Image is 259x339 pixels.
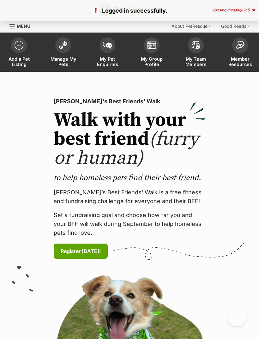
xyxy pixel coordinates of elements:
[227,307,246,326] iframe: Help Scout Beacon - Open
[103,42,112,49] img: pet-enquiries-icon-7e3ad2cf08bfb03b45e93fb7055b45f3efa6380592205ae92323e6603595dc1f.svg
[85,34,129,72] a: My Pet Enquiries
[54,188,205,206] p: [PERSON_NAME]’s Best Friends' Walk is a free fitness and fundraising challenge for everyone and t...
[54,244,108,259] a: Register [DATE]!
[54,173,205,183] p: to help homeless pets find their best friend.
[54,111,205,168] h2: Walk with your best friend
[5,56,33,67] span: Add a Pet Listing
[9,20,35,31] a: Menu
[191,41,200,49] img: team-members-icon-5396bd8760b3fe7c0b43da4ab00e1e3bb1a5d9ba89233759b79545d2d3fc5d0d.svg
[49,56,77,67] span: Manage My Pets
[147,41,156,49] img: group-profile-icon-3fa3cf56718a62981997c0bc7e787c4b2cf8bcc04b72c1350f741eb67cf2f40e.svg
[167,20,215,33] div: About PetRescue
[59,41,68,49] img: manage-my-pets-icon-02211641906a0b7f246fdf0571729dbe1e7629f14944591b6c1af311fb30b64b.svg
[54,127,199,170] span: (furry or human)
[41,34,85,72] a: Manage My Pets
[182,56,210,67] span: My Team Members
[93,56,122,67] span: My Pet Enquiries
[217,20,254,33] div: Good Reads
[61,247,101,255] span: Register [DATE]!
[17,23,30,29] span: Menu
[226,56,254,67] span: Member Resources
[54,211,205,237] p: Set a fundraising goal and choose how far you and your BFF will walk during September to help hom...
[236,41,244,49] img: member-resources-icon-8e73f808a243e03378d46382f2149f9095a855e16c252ad45f914b54edf8863c.svg
[54,97,205,106] p: [PERSON_NAME]'s Best Friends' Walk
[15,41,23,50] img: add-pet-listing-icon-0afa8454b4691262ce3f59096e99ab1cd57d4a30225e0717b998d2c9b9846f56.svg
[174,34,218,72] a: My Team Members
[137,56,166,67] span: My Group Profile
[129,34,174,72] a: My Group Profile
